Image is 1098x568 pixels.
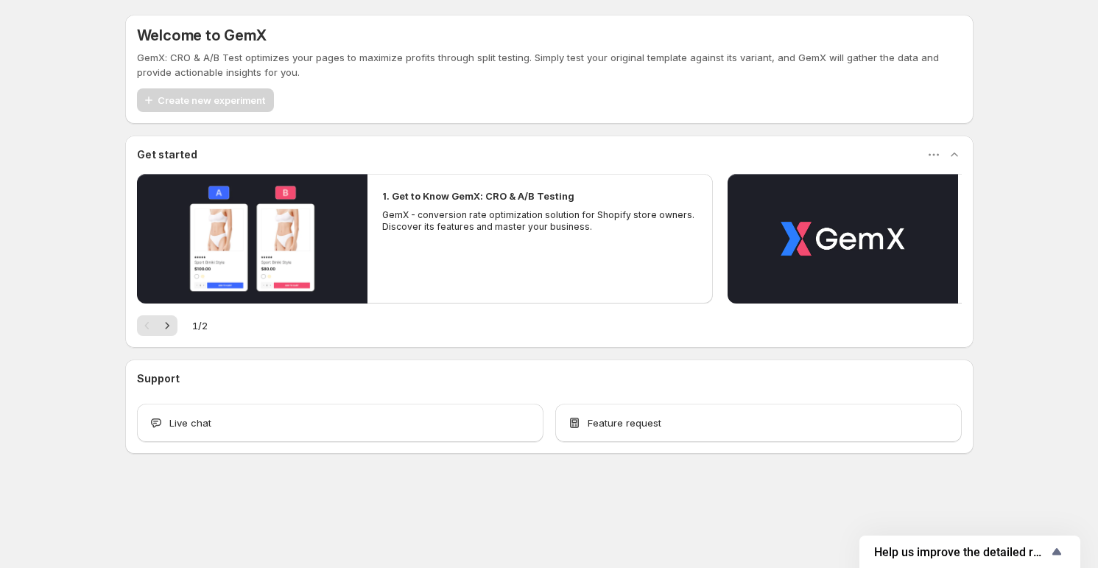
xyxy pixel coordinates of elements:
[137,27,267,44] h5: Welcome to GemX
[137,371,180,386] h3: Support
[169,416,211,430] span: Live chat
[137,315,177,336] nav: Pagination
[137,174,367,304] button: Play video
[382,209,699,233] p: GemX - conversion rate optimization solution for Shopify store owners. Discover its features and ...
[874,545,1048,559] span: Help us improve the detailed report for A/B campaigns
[137,50,962,80] p: GemX: CRO & A/B Test optimizes your pages to maximize profits through split testing. Simply test ...
[874,543,1066,561] button: Show survey - Help us improve the detailed report for A/B campaigns
[382,189,574,203] h2: 1. Get to Know GemX: CRO & A/B Testing
[137,147,197,162] h3: Get started
[728,174,958,304] button: Play video
[588,416,661,430] span: Feature request
[157,315,177,336] button: Next
[192,318,208,333] span: 1 / 2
